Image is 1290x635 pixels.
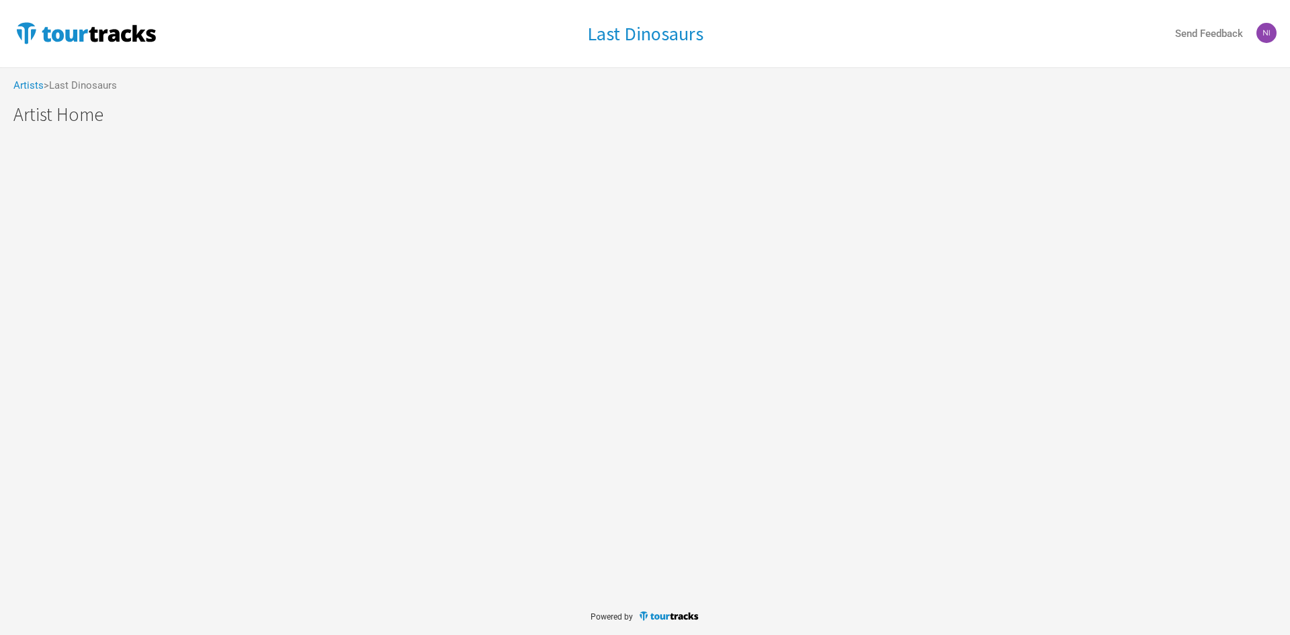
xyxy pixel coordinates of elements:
a: Artists [13,79,44,91]
img: TourTracks [13,19,159,46]
img: TourTracks [638,610,700,622]
a: Last Dinosaurs [587,24,703,44]
img: Nicolas [1256,23,1277,43]
span: > Last Dinosaurs [44,81,117,91]
strong: Send Feedback [1175,28,1243,40]
h1: Artist Home [13,104,1290,125]
h1: Last Dinosaurs [587,22,703,46]
span: Powered by [591,612,633,622]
